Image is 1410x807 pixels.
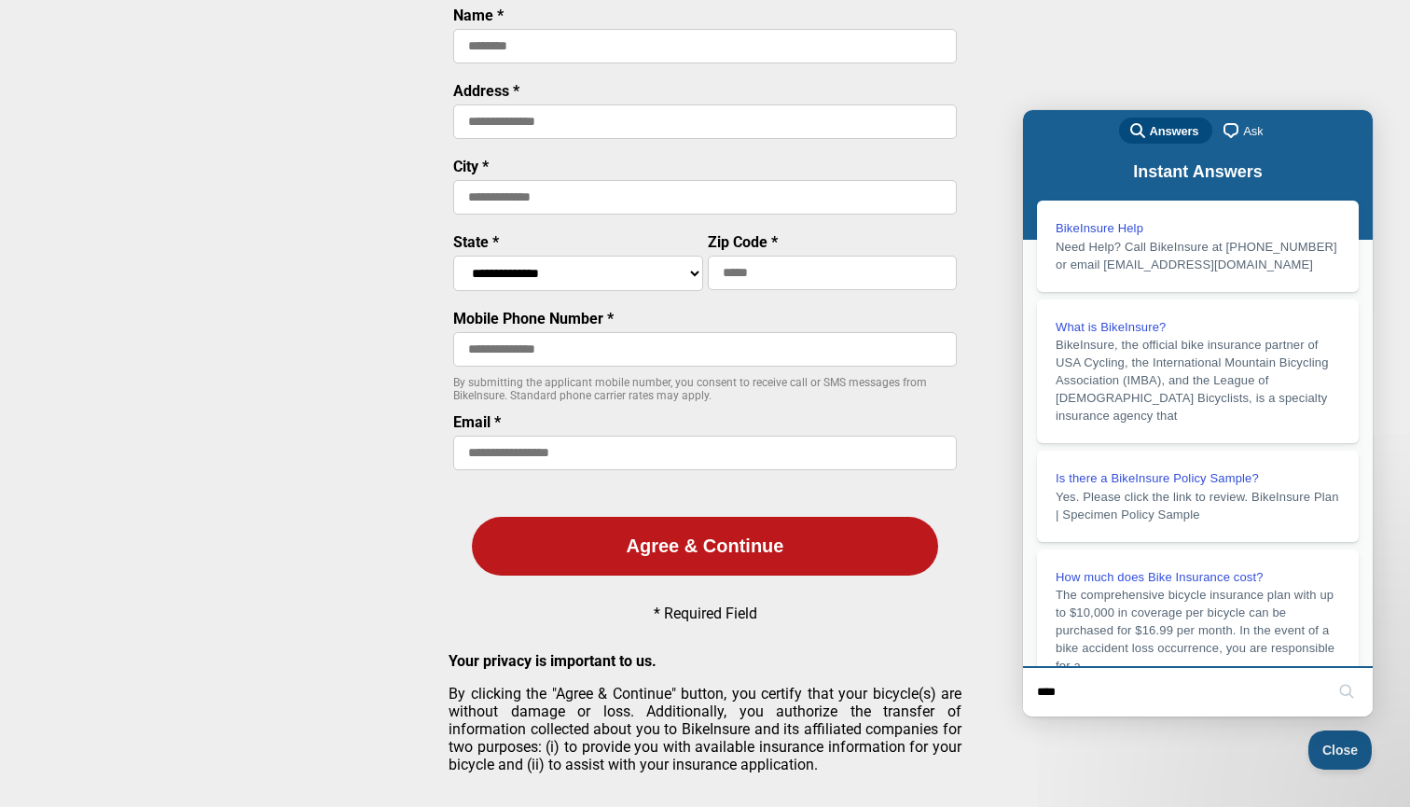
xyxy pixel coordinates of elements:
iframe: Help Scout Beacon - Live Chat, Contact Form, and Knowledge Base [1023,110,1373,717]
label: City * [453,158,489,175]
label: Address * [453,82,519,100]
label: State * [453,233,499,251]
strong: Your privacy is important to us. [449,652,657,670]
p: By clicking the "Agree & Continue" button, you certify that your bicycle(s) are without damage or... [449,685,961,773]
p: By submitting the applicant mobile number, you consent to receive call or SMS messages from BikeI... [453,376,957,402]
label: Mobile Phone Number * [453,310,614,327]
button: Agree & Continue [472,517,938,576]
label: Zip Code * [708,233,778,251]
label: Email * [453,413,501,431]
iframe: Help Scout Beacon - Close [1308,730,1373,770]
p: * Required Field [654,605,757,622]
label: Name * [453,7,504,24]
